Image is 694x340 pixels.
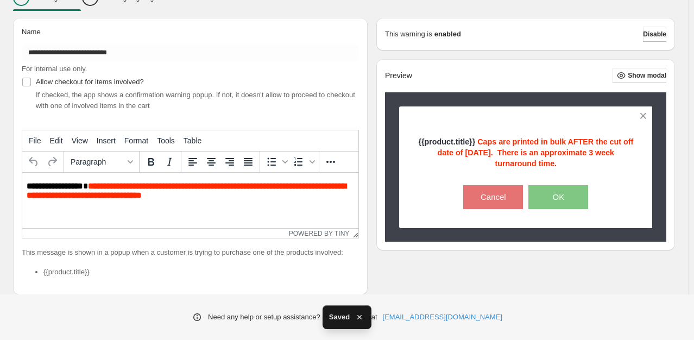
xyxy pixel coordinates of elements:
span: Paragraph [71,158,124,166]
button: Justify [239,153,257,171]
span: Disable [643,30,666,39]
span: Insert [97,136,116,145]
button: Align left [184,153,202,171]
span: If checked, the app shows a confirmation warning popup. If not, it doesn't allow to proceed to ch... [36,91,355,110]
span: Tools [157,136,175,145]
button: Italic [160,153,179,171]
strong: {{product.title}} [418,137,475,146]
span: File [29,136,41,145]
span: Table [184,136,201,145]
button: More... [321,153,340,171]
div: Bullet list [262,153,289,171]
button: Show modal [613,68,666,83]
span: View [72,136,88,145]
button: OK [528,185,588,209]
span: Name [22,28,41,36]
li: {{product.title}} [43,267,359,278]
span: Show modal [628,71,666,80]
span: Format [124,136,148,145]
button: Cancel [463,185,523,209]
span: For internal use only. [22,65,87,73]
button: Undo [24,153,43,171]
span: Edit [50,136,63,145]
div: Numbered list [289,153,317,171]
p: This warning is [385,29,432,40]
button: Disable [643,27,666,42]
p: This message is shown in a popup when a customer is trying to purchase one of the products involved: [22,247,359,258]
button: Redo [43,153,61,171]
span: Saved [329,312,350,323]
span: Allow checkout for items involved? [36,78,144,86]
a: Powered by Tiny [289,230,350,237]
iframe: Rich Text Area [22,173,358,228]
strong: enabled [434,29,461,40]
button: Bold [142,153,160,171]
button: Align right [220,153,239,171]
div: Resize [349,229,358,238]
button: Formats [66,153,137,171]
strong: Caps are printed in bulk AFTER the cut off date of [DATE]. There is an approximate 3 week turnaro... [438,137,634,168]
a: [EMAIL_ADDRESS][DOMAIN_NAME] [383,312,502,323]
h2: Preview [385,71,412,80]
button: Align center [202,153,220,171]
